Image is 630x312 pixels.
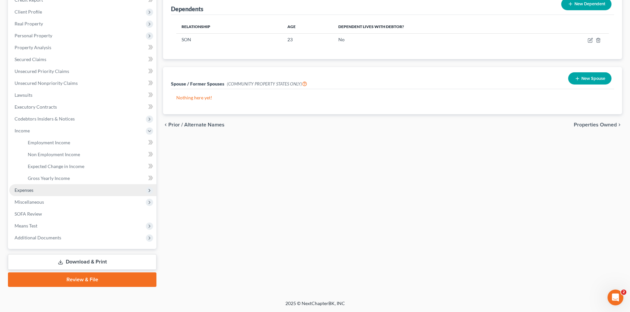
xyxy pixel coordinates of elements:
div: 2025 © NextChapterBK, INC [127,300,504,312]
span: Employment Income [28,140,70,145]
td: No [333,33,538,46]
span: SOFA Review [15,211,42,217]
span: Executory Contracts [15,104,57,110]
span: Secured Claims [15,56,46,62]
span: Expenses [15,187,33,193]
span: 2 [621,290,626,295]
span: Lawsuits [15,92,32,98]
p: Nothing here yet! [176,94,609,101]
th: Age [282,20,333,33]
span: (COMMUNITY PROPERTY STATES ONLY) [227,81,307,87]
button: New Spouse [568,72,611,85]
span: Income [15,128,30,133]
button: chevron_left Prior / Alternate Names [163,122,225,127]
a: Lawsuits [9,89,156,101]
a: Download & Print [8,254,156,270]
td: SON [176,33,282,46]
td: 23 [282,33,333,46]
span: Gross Yearly Income [28,175,70,181]
a: Executory Contracts [9,101,156,113]
button: Properties Owned chevron_right [574,122,622,127]
iframe: Intercom live chat [608,290,623,305]
span: Non Employment Income [28,152,80,157]
a: Gross Yearly Income [22,172,156,184]
span: Real Property [15,21,43,26]
span: Prior / Alternate Names [168,122,225,127]
a: Employment Income [22,137,156,149]
a: Secured Claims [9,53,156,65]
span: Unsecured Nonpriority Claims [15,80,78,86]
div: Dependents [171,5,203,13]
a: Unsecured Nonpriority Claims [9,77,156,89]
a: Unsecured Priority Claims [9,65,156,77]
span: Spouse / Former Spouses [171,81,224,87]
span: Means Test [15,223,37,228]
i: chevron_left [163,122,168,127]
i: chevron_right [617,122,622,127]
span: Properties Owned [574,122,617,127]
span: Client Profile [15,9,42,15]
th: Dependent lives with debtor? [333,20,538,33]
a: Property Analysis [9,42,156,53]
a: Non Employment Income [22,149,156,160]
span: Property Analysis [15,45,51,50]
span: Additional Documents [15,235,61,240]
th: Relationship [176,20,282,33]
span: Miscellaneous [15,199,44,205]
a: Expected Change in Income [22,160,156,172]
span: Codebtors Insiders & Notices [15,116,75,121]
a: SOFA Review [9,208,156,220]
a: Review & File [8,272,156,287]
span: Personal Property [15,33,52,38]
span: Expected Change in Income [28,163,84,169]
span: Unsecured Priority Claims [15,68,69,74]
